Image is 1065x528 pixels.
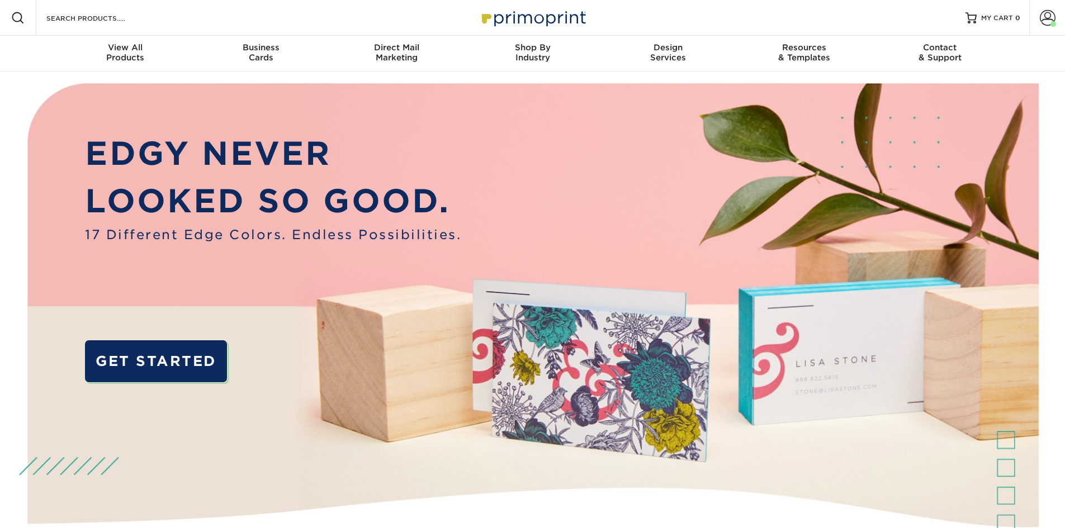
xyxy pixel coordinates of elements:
span: Business [193,42,329,53]
span: Resources [736,42,872,53]
p: EDGY NEVER [85,130,461,178]
a: Contact& Support [872,36,1008,72]
div: Cards [193,42,329,63]
span: Contact [872,42,1008,53]
input: SEARCH PRODUCTS..... [45,11,154,25]
span: Direct Mail [329,42,465,53]
a: View AllProducts [58,36,193,72]
p: LOOKED SO GOOD. [85,177,461,225]
span: View All [58,42,193,53]
span: MY CART [981,13,1013,23]
div: Marketing [329,42,465,63]
a: Resources& Templates [736,36,872,72]
div: Products [58,42,193,63]
a: GET STARTED [85,340,226,382]
span: Shop By [465,42,600,53]
div: Services [600,42,736,63]
div: & Templates [736,42,872,63]
a: Direct MailMarketing [329,36,465,72]
a: DesignServices [600,36,736,72]
span: 0 [1015,14,1020,22]
span: 17 Different Edge Colors. Endless Possibilities. [85,225,461,244]
a: BusinessCards [193,36,329,72]
div: & Support [872,42,1008,63]
a: Shop ByIndustry [465,36,600,72]
span: Design [600,42,736,53]
img: Primoprint [477,6,589,30]
div: Industry [465,42,600,63]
